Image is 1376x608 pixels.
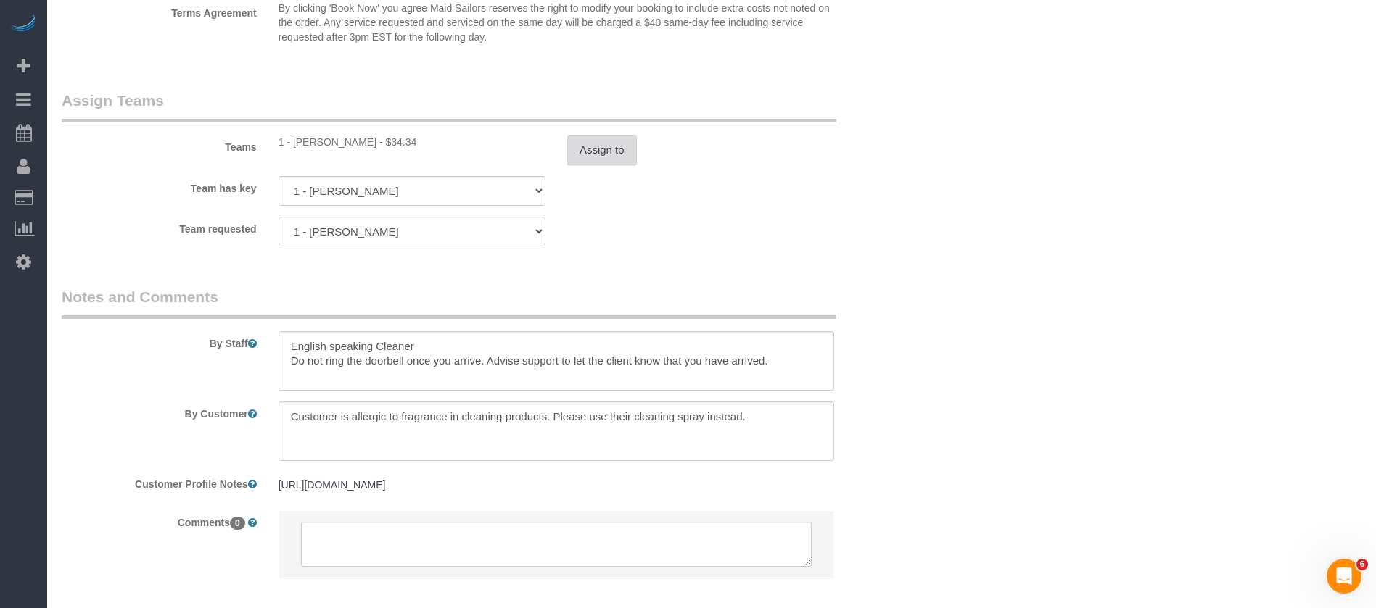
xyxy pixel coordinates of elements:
div: 2.02 hours x $17.00/hour [279,135,545,149]
label: Comments [51,510,268,530]
span: 0 [230,517,245,530]
label: Teams [51,135,268,154]
label: By Customer [51,401,268,421]
legend: Notes and Comments [62,286,836,319]
span: 6 [1356,559,1368,570]
label: Team has key [51,176,268,196]
img: Automaid Logo [9,14,38,35]
p: By clicking 'Book Now' you agree Maid Sailors reserves the right to modify your booking to includ... [279,1,834,44]
label: Customer Profile Notes [51,472,268,491]
iframe: Intercom live chat [1327,559,1361,594]
label: Team requested [51,217,268,236]
pre: [URL][DOMAIN_NAME] [279,478,834,492]
label: Terms Agreement [51,1,268,20]
label: By Staff [51,331,268,351]
button: Assign to [567,135,637,165]
legend: Assign Teams [62,90,836,122]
